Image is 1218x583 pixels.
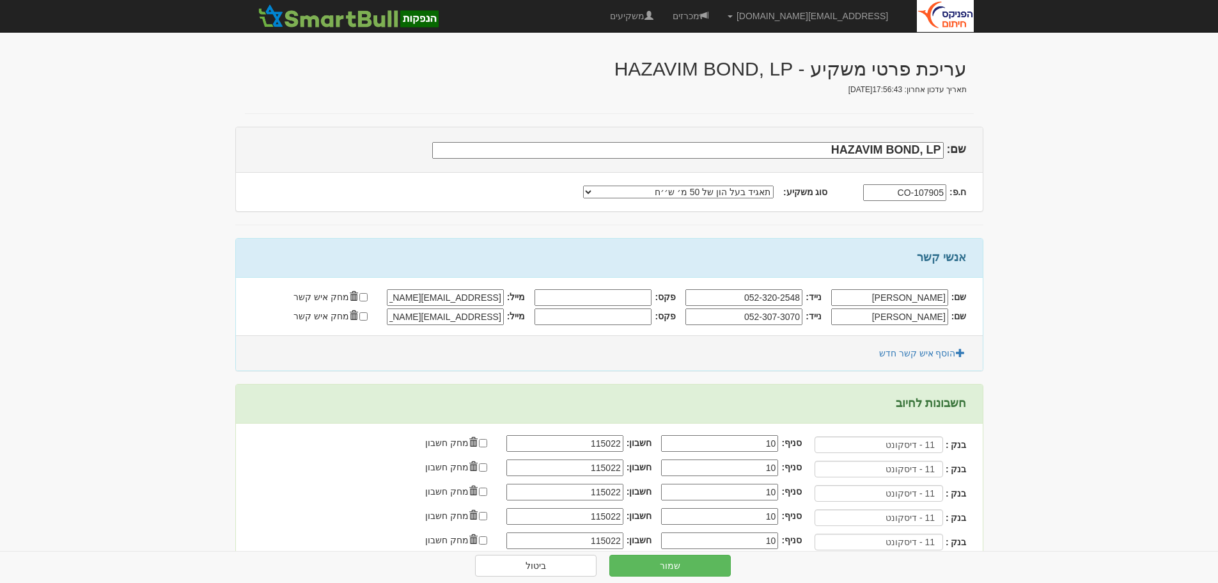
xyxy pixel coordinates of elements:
[655,291,676,303] label: פקס:
[806,310,822,323] label: נייד:
[475,555,597,577] a: ביטול
[815,461,943,477] input: שם בנק
[425,535,478,545] span: מחק חשבון
[293,292,358,302] span: מחק איש קשר
[609,555,731,577] button: שמור
[627,509,652,522] label: חשבון:
[815,485,943,502] input: שם בנק
[655,310,676,323] label: פקס:
[783,186,828,198] label: סוג משקיע:
[425,438,478,448] span: מחק חשבון
[946,536,967,548] label: בנק :
[871,342,973,364] a: הוסף איש קשר חדש
[781,509,802,522] label: סניף:
[235,58,967,79] h2: עריכת פרטי משקיע - HAZAVIM BOND, LP
[627,534,652,547] label: חשבון:
[896,397,966,410] strong: חשבונות לחיוב
[917,251,966,264] strong: אנשי קשר
[781,534,802,547] label: סניף:
[425,462,478,472] span: מחק חשבון
[951,291,967,303] label: שם:
[425,511,478,521] span: מחק חשבון
[507,291,526,303] label: מייל:
[947,143,967,156] label: שם:
[946,463,967,475] label: בנק :
[815,436,943,453] input: שם בנק
[815,534,943,550] input: שם בנק
[293,311,358,321] span: מחק איש קשר
[946,487,967,500] label: בנק :
[946,438,967,451] label: בנק :
[507,310,526,323] label: מייל:
[254,3,442,29] img: SmartBull Logo
[627,436,652,449] label: חשבון:
[235,86,967,94] h6: תאריך עדכון אחרון: 17:56:43[DATE]
[806,291,822,303] label: נייד:
[781,461,802,474] label: סניף:
[815,509,943,526] input: שם בנק
[946,511,967,524] label: בנק :
[949,186,967,198] label: ח.פ:
[425,486,478,497] span: מחק חשבון
[627,461,652,474] label: חשבון:
[432,142,944,159] input: שם לדוח מסווגים לתשקיף
[627,485,652,498] label: חשבון:
[781,485,802,498] label: סניף:
[951,310,967,323] label: שם:
[781,436,802,449] label: סניף:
